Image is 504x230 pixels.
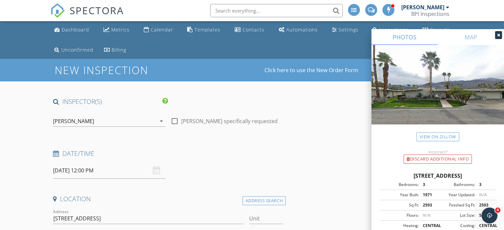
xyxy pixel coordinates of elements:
a: Billing [101,44,129,56]
iframe: Intercom live chat [481,207,497,223]
a: Settings [329,24,361,36]
div: [PERSON_NAME] [53,118,94,124]
h1: New Inspection [55,64,201,76]
img: streetview [371,45,504,140]
span: N/A [479,192,487,198]
div: Sq Ft: [381,202,419,208]
div: Discard Additional info [404,155,472,164]
div: [PERSON_NAME] [401,4,444,11]
div: Address Search [243,196,286,205]
a: SPECTORA [50,9,124,23]
div: Contacts [243,26,264,33]
div: Bedrooms: [381,182,419,188]
div: Metrics [111,26,130,33]
div: 3 [475,182,494,188]
a: Unconfirmed [52,44,96,56]
div: Billing [112,47,126,53]
div: 2593 [475,202,494,208]
img: The Best Home Inspection Software - Spectora [50,3,65,18]
div: Payouts [430,26,450,33]
div: Unconfirmed [61,47,93,53]
span: N/A [423,212,430,218]
div: Incorrect? [371,149,504,155]
div: Calendar [151,26,173,33]
a: Dashboard [52,24,92,36]
a: PHOTOS [371,29,438,45]
div: [STREET_ADDRESS] [379,172,496,180]
div: CENTRAL [475,223,494,229]
input: Search everything... [210,4,343,17]
input: Select date [53,162,165,179]
a: Click here to use the New Order Form [264,68,358,73]
h4: Location [53,195,283,203]
div: Cooling: [438,223,475,229]
div: Automations [286,26,318,33]
div: BPI Inspections [411,11,449,17]
div: 3 [419,182,438,188]
a: View on Zillow [417,133,459,142]
a: Calendar [141,24,176,36]
div: Settings [338,26,358,33]
div: Templates [195,26,220,33]
div: Inspections [379,26,408,33]
i: arrow_drop_down [157,117,165,125]
div: Year Built: [381,192,419,198]
div: Floors: [381,212,419,218]
div: Dashboard [62,26,89,33]
a: Metrics [101,24,132,36]
a: Automations (Advanced) [276,24,320,36]
div: CENTRAL [419,223,438,229]
div: Heating: [381,223,419,229]
a: MAP [438,29,504,45]
span: SPECTORA [70,3,124,17]
div: Year Updated: [438,192,475,198]
span: 4 [495,207,500,213]
a: Inspections [370,24,411,36]
div: 2593 [419,202,438,208]
h4: Date/Time [53,149,283,158]
div: Bathrooms: [438,182,475,188]
div: Lot Size: [438,212,475,218]
a: Payouts [420,24,452,36]
h4: INSPECTOR(S) [53,97,168,106]
div: 1971 [419,192,438,198]
a: Templates [185,24,223,36]
div: Finished Sq Ft: [438,202,475,208]
a: Contacts [232,24,267,36]
label: [PERSON_NAME] specifically requested [181,118,278,124]
div: 5227 [475,212,494,218]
